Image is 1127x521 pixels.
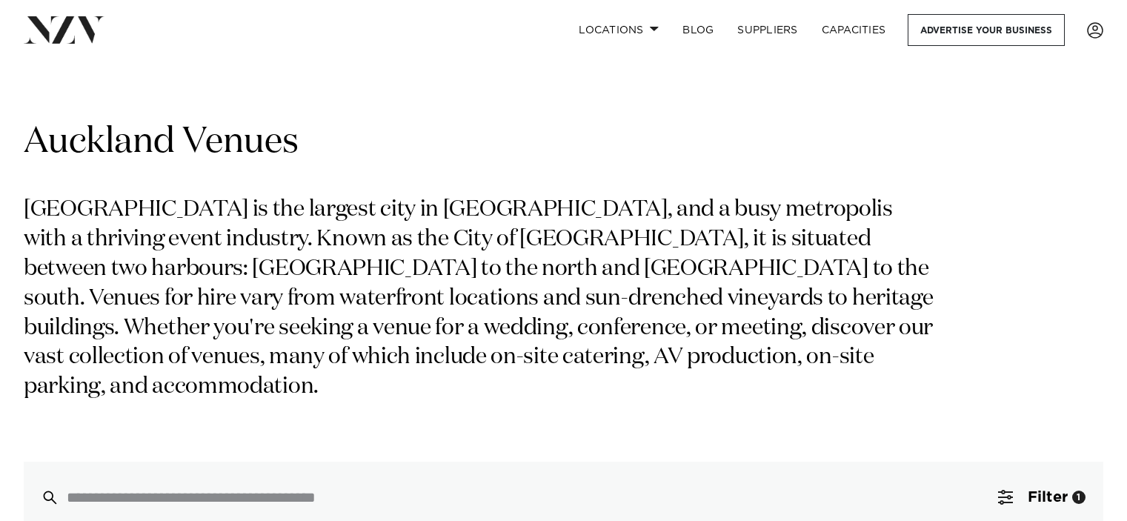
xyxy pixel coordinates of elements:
img: nzv-logo.png [24,16,104,43]
a: Locations [567,14,671,46]
span: Filter [1028,490,1068,505]
a: BLOG [671,14,725,46]
h1: Auckland Venues [24,119,1103,166]
a: Advertise your business [908,14,1065,46]
div: 1 [1072,491,1086,504]
p: [GEOGRAPHIC_DATA] is the largest city in [GEOGRAPHIC_DATA], and a busy metropolis with a thriving... [24,196,940,402]
a: SUPPLIERS [725,14,809,46]
a: Capacities [810,14,898,46]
